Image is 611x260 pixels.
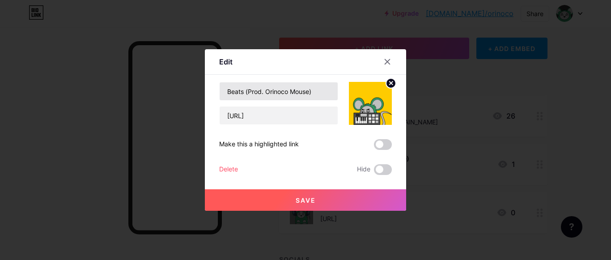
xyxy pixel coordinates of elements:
[219,164,238,175] div: Delete
[219,56,233,67] div: Edit
[205,189,406,211] button: Save
[296,196,316,204] span: Save
[220,107,338,124] input: URL
[357,164,370,175] span: Hide
[349,82,392,125] img: link_thumbnail
[219,139,299,150] div: Make this a highlighted link
[220,82,338,100] input: Title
